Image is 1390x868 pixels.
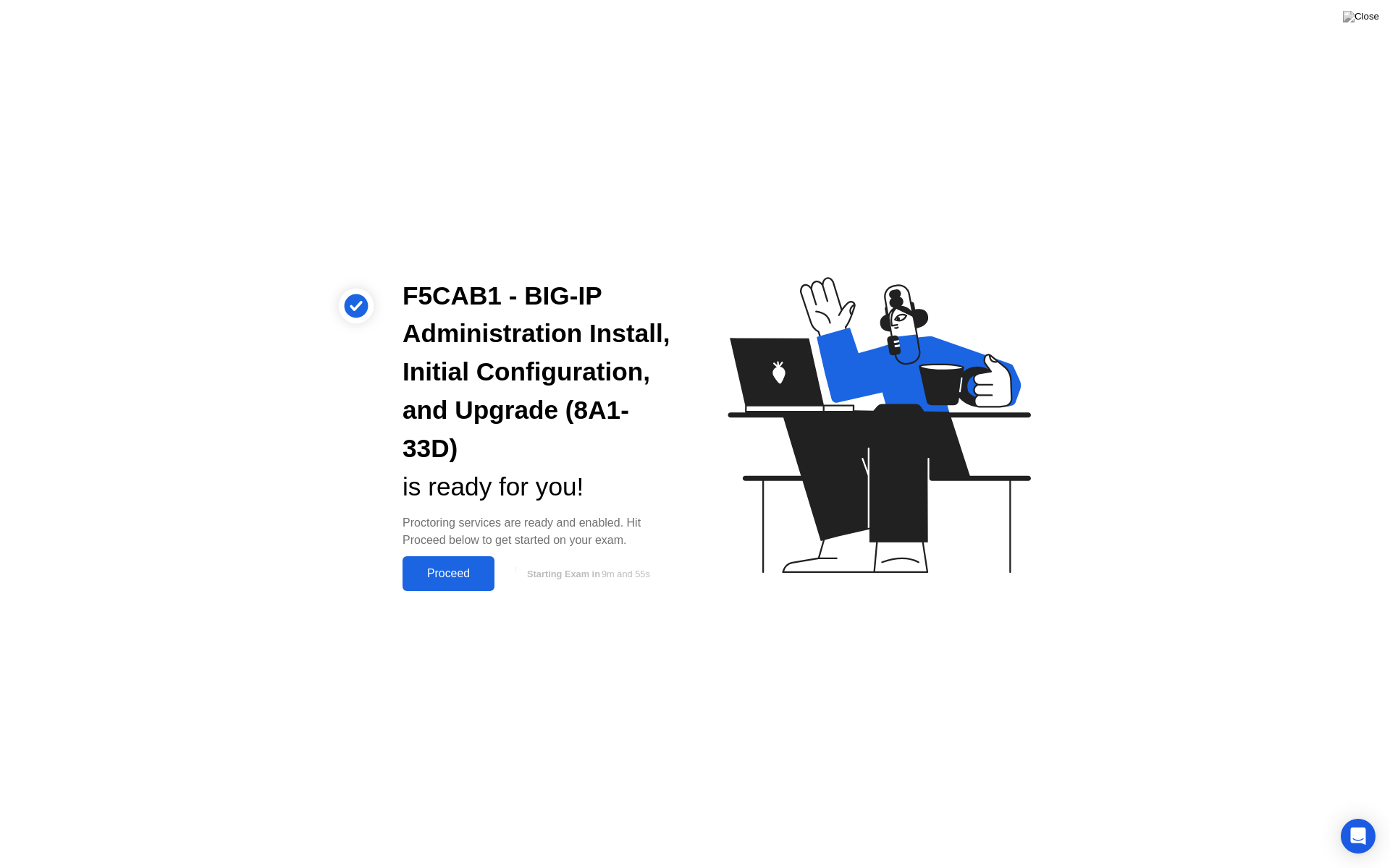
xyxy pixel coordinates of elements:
button: Proceed [403,556,494,591]
div: Proceed [407,567,490,580]
div: Proctoring services are ready and enabled. Hit Proceed below to get started on your exam. [403,514,672,549]
div: F5CAB1 - BIG-IP Administration Install, Initial Configuration, and Upgrade (8A1-33D) [403,277,672,468]
span: 9m and 55s [602,569,650,579]
button: Starting Exam in9m and 55s [502,560,672,587]
div: Open Intercom Messenger [1341,819,1376,854]
img: Close [1343,11,1379,22]
div: is ready for you! [403,468,672,506]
